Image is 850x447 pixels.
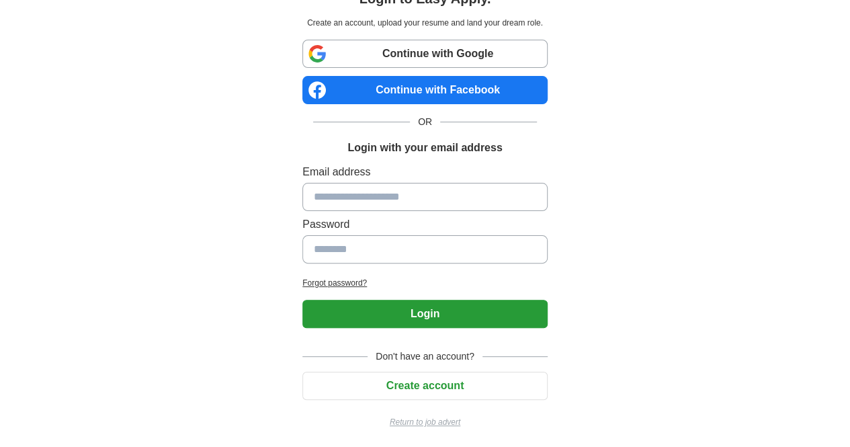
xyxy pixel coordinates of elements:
span: OR [410,115,440,129]
label: Password [302,216,548,233]
h1: Login with your email address [347,140,502,156]
label: Email address [302,164,548,180]
p: Create an account, upload your resume and land your dream role. [305,17,545,29]
button: Login [302,300,548,328]
button: Create account [302,372,548,400]
a: Forgot password? [302,277,548,289]
a: Return to job advert [302,416,548,428]
a: Continue with Facebook [302,76,548,104]
a: Create account [302,380,548,391]
span: Don't have an account? [368,350,482,364]
a: Continue with Google [302,40,548,68]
